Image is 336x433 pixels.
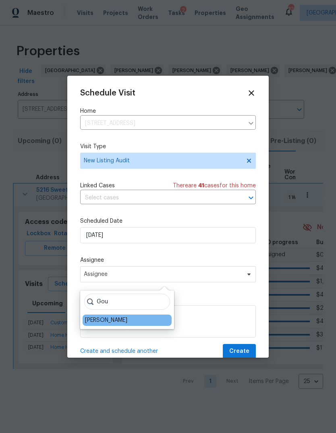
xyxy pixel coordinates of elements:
button: Create [223,344,256,359]
input: Enter in an address [80,117,244,130]
label: Assignee [80,256,256,264]
span: Assignee [84,271,242,278]
span: 41 [198,183,204,189]
button: Open [245,192,257,203]
span: There are case s for this home [173,182,256,190]
div: [PERSON_NAME] [85,316,127,324]
span: Linked Cases [80,182,115,190]
label: Scheduled Date [80,217,256,225]
input: Select cases [80,192,233,204]
label: Visit Type [80,143,256,151]
span: Create and schedule another [80,347,158,355]
input: M/D/YYYY [80,227,256,243]
span: New Listing Audit [84,157,241,165]
span: Schedule Visit [80,89,135,97]
span: Close [247,89,256,97]
span: Create [229,346,249,356]
label: Home [80,107,256,115]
